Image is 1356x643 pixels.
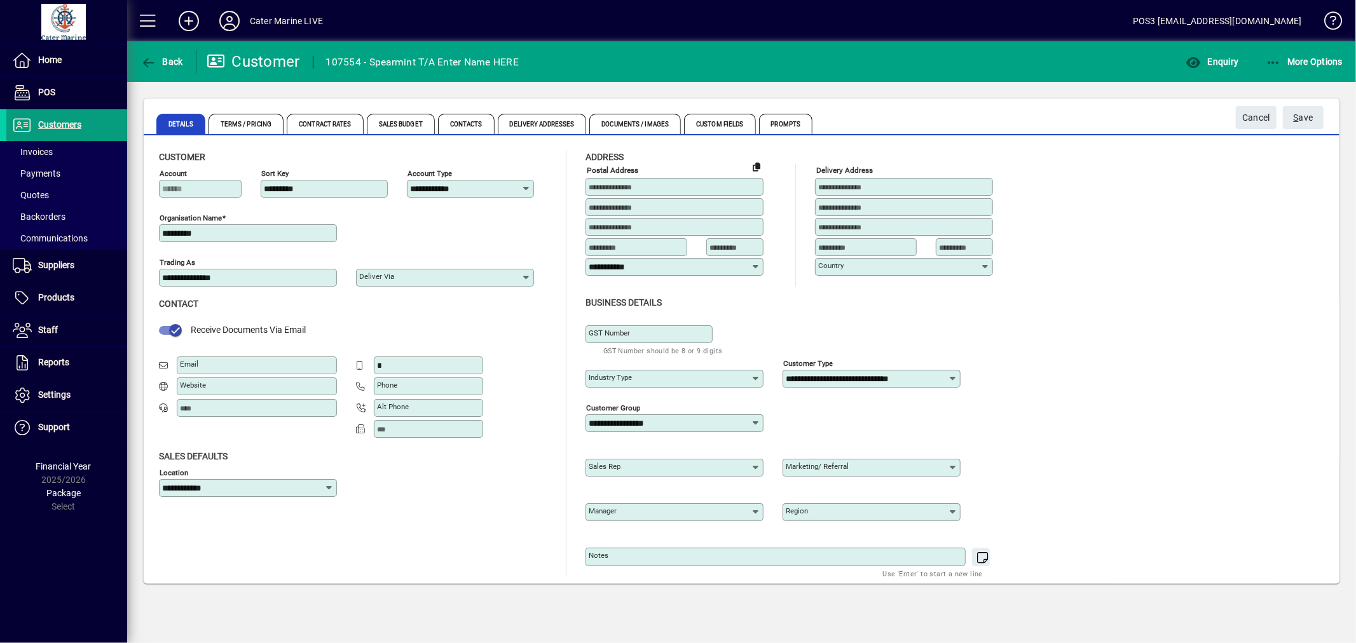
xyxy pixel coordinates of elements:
[1186,57,1238,67] span: Enquiry
[6,250,127,281] a: Suppliers
[159,152,205,162] span: Customer
[1283,106,1324,129] button: Save
[786,462,849,471] mat-label: Marketing/ Referral
[438,114,495,134] span: Contacts
[1133,11,1302,31] div: POS3 [EMAIL_ADDRESS][DOMAIN_NAME]
[46,488,81,498] span: Package
[36,461,92,471] span: Financial Year
[38,325,58,335] span: Staff
[367,114,435,134] span: Sales Budget
[6,347,127,379] a: Reports
[38,422,70,432] span: Support
[159,451,228,461] span: Sales defaults
[1266,57,1343,67] span: More Options
[326,52,519,72] div: 107554 - Spearmint T/A Enter Name HERE
[160,258,195,267] mat-label: Trading as
[6,44,127,76] a: Home
[6,163,127,184] a: Payments
[6,227,127,249] a: Communications
[1315,3,1340,44] a: Knowledge Base
[6,315,127,346] a: Staff
[589,114,681,134] span: Documents / Images
[359,272,394,281] mat-label: Deliver via
[6,282,127,314] a: Products
[684,114,755,134] span: Custom Fields
[38,389,71,400] span: Settings
[156,114,205,134] span: Details
[160,169,187,178] mat-label: Account
[127,50,197,73] app-page-header-button: Back
[6,206,127,227] a: Backorders
[786,506,808,515] mat-label: Region
[586,297,662,308] span: Business details
[13,190,49,200] span: Quotes
[261,169,289,178] mat-label: Sort key
[6,184,127,206] a: Quotes
[377,381,397,389] mat-label: Phone
[586,403,640,412] mat-label: Customer group
[159,299,198,309] span: Contact
[287,114,363,134] span: Contract Rates
[38,55,62,65] span: Home
[250,11,323,31] div: Cater Marine LIVE
[209,114,284,134] span: Terms / Pricing
[38,292,74,302] span: Products
[137,50,186,73] button: Back
[1294,107,1313,128] span: ave
[783,358,833,367] mat-label: Customer type
[377,402,409,411] mat-label: Alt Phone
[603,343,723,358] mat-hint: GST Number should be 8 or 9 digits
[180,381,206,389] mat-label: Website
[38,119,81,130] span: Customers
[160,213,222,222] mat-label: Organisation name
[13,168,60,179] span: Payments
[38,260,74,270] span: Suppliers
[6,412,127,443] a: Support
[13,212,65,222] span: Backorders
[589,506,617,515] mat-label: Manager
[6,379,127,411] a: Settings
[1242,107,1270,128] span: Cancel
[1263,50,1346,73] button: More Options
[746,156,767,177] button: Copy to Delivery address
[38,87,55,97] span: POS
[818,261,844,270] mat-label: Country
[180,360,198,369] mat-label: Email
[6,141,127,163] a: Invoices
[168,10,209,32] button: Add
[209,10,250,32] button: Profile
[1182,50,1242,73] button: Enquiry
[13,147,53,157] span: Invoices
[589,551,608,560] mat-label: Notes
[38,357,69,367] span: Reports
[883,566,983,581] mat-hint: Use 'Enter' to start a new line
[191,325,306,335] span: Receive Documents Via Email
[589,328,630,337] mat-label: GST Number
[1236,106,1277,129] button: Cancel
[207,51,300,72] div: Customer
[498,114,587,134] span: Delivery Addresses
[13,233,88,243] span: Communications
[1294,112,1299,123] span: S
[140,57,183,67] span: Back
[586,152,624,162] span: Address
[6,77,127,109] a: POS
[589,373,632,382] mat-label: Industry type
[160,468,188,477] mat-label: Location
[589,462,620,471] mat-label: Sales rep
[407,169,452,178] mat-label: Account Type
[759,114,813,134] span: Prompts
